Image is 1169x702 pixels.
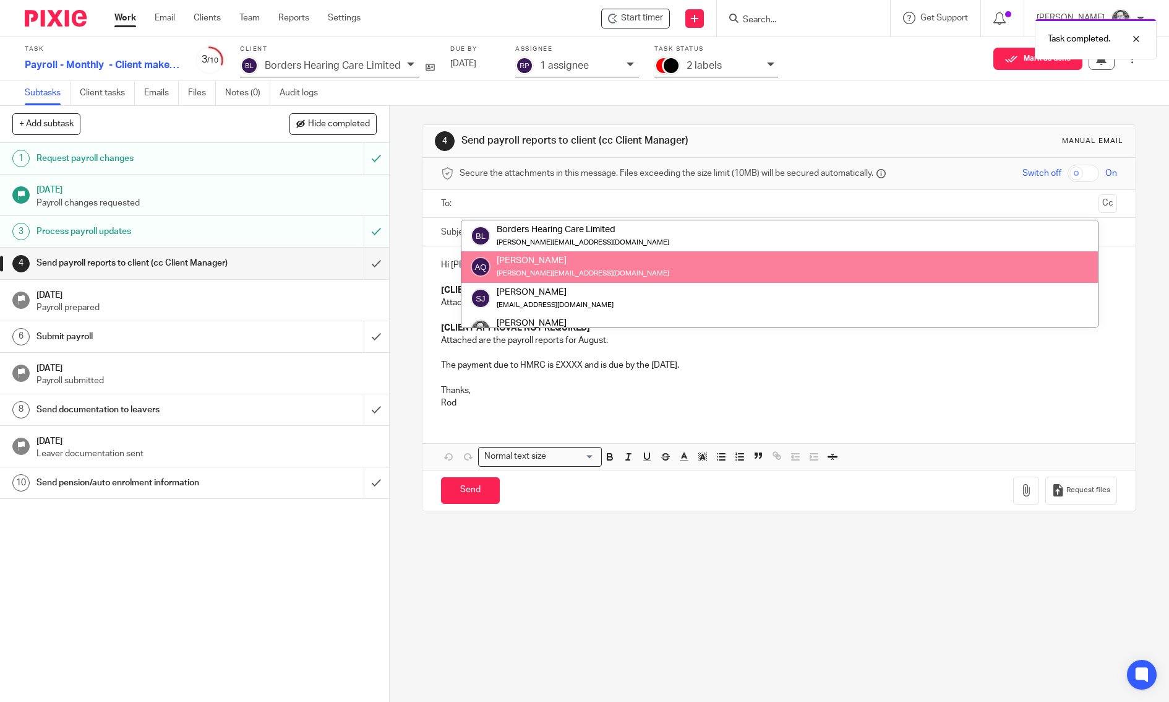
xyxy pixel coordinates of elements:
[1022,167,1061,180] span: Switch off
[280,81,327,105] a: Audit logs
[497,285,614,298] div: [PERSON_NAME]
[450,59,476,68] span: [DATE]
[36,254,247,272] h1: Send payroll reports to client (cc Client Manager)
[188,81,216,105] a: Files
[441,226,473,238] label: Subject:
[441,197,455,210] label: To:
[441,259,1117,271] p: Hi [PERSON_NAME],
[328,12,361,24] a: Settings
[114,12,136,24] a: Work
[1048,33,1110,45] p: Task completed.
[1045,477,1117,505] button: Request files
[25,81,71,105] a: Subtasks
[497,223,669,236] div: Borders Hearing Care Limited
[12,223,30,240] div: 3
[144,81,179,105] a: Emails
[687,60,722,71] p: 2 labels
[12,113,80,134] button: + Add subtask
[25,45,179,53] label: Task
[265,60,401,71] p: Borders Hearing Care Limited
[239,12,260,24] a: Team
[1105,167,1117,180] span: On
[36,359,377,375] h1: [DATE]
[497,239,669,246] small: [PERSON_NAME][EMAIL_ADDRESS][DOMAIN_NAME]
[36,149,247,168] h1: Request payroll changes
[36,197,377,209] p: Payroll changes requested
[441,397,1117,409] p: Rod
[36,222,247,241] h1: Process payroll updates
[481,450,549,463] span: Normal text size
[441,334,1117,347] p: Attached are the payroll reports for August.
[240,56,259,75] img: svg%3E
[460,167,873,180] span: Secure the attachments in this message. Files exceeding the size limit (10MB) will be secured aut...
[550,450,594,463] input: Search for option
[308,119,370,129] span: Hide completed
[36,301,377,314] p: Payroll prepared
[441,324,590,332] strong: [CLIENT APPROVAL NOT REQUIRED]
[497,317,614,329] div: [PERSON_NAME]
[195,53,225,67] div: 3
[478,447,602,466] div: Search for option
[601,9,670,28] div: Borders Hearing Care Limited - Payroll - Monthly - Client makes payments
[12,474,30,492] div: 10
[36,432,377,448] h1: [DATE]
[1111,9,1131,28] img: Rod%202%20Small.jpg
[12,255,30,272] div: 4
[36,474,247,492] h1: Send pension/auto enrolment information
[441,359,1117,371] p: The payment due to HMRC is £XXXX and is due by the [DATE].
[441,297,1117,309] p: Attached are the payroll reports for August. Please let us know if you are happy for us to submit...
[497,301,614,308] small: [EMAIL_ADDRESS][DOMAIN_NAME]
[225,81,270,105] a: Notes (0)
[36,401,247,419] h1: Send documentation to leavers
[450,45,500,53] label: Due by
[1066,485,1110,495] span: Request files
[36,375,377,387] p: Payroll submitted
[36,448,377,460] p: Leaver documentation sent
[515,56,534,75] img: svg%3E
[471,226,490,246] img: svg%3E
[12,401,30,418] div: 8
[441,384,1117,397] p: Thanks,
[36,286,377,301] h1: [DATE]
[461,134,806,147] h1: Send payroll reports to client (cc Client Manager)
[80,81,135,105] a: Client tasks
[36,181,377,196] h1: [DATE]
[278,12,309,24] a: Reports
[540,60,589,71] p: 1 assignee
[1062,136,1123,146] div: Manual email
[515,45,639,53] label: Assignee
[471,319,490,339] img: Rod%202%20Small.jpg
[240,45,435,53] label: Client
[155,12,175,24] a: Email
[441,477,500,504] input: Send
[25,10,87,27] img: Pixie
[497,254,669,267] div: [PERSON_NAME]
[1098,194,1117,213] button: Cc
[194,12,221,24] a: Clients
[12,150,30,167] div: 1
[497,270,669,277] small: [PERSON_NAME][EMAIL_ADDRESS][DOMAIN_NAME]
[441,286,570,295] strong: [CLIENT APPROVAL REQUIRED]
[471,288,490,308] img: svg%3E
[12,328,30,345] div: 6
[471,257,490,277] img: svg%3E
[36,327,247,346] h1: Submit payroll
[289,113,377,134] button: Hide completed
[435,131,455,151] div: 4
[207,57,218,64] small: /10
